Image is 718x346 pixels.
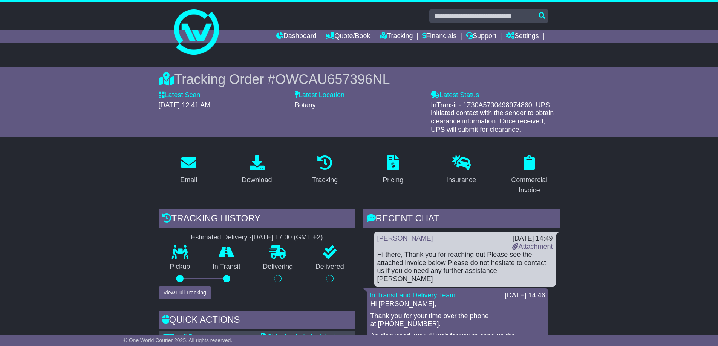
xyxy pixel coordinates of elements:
label: Latest Scan [159,91,201,99]
a: Email [175,152,202,188]
div: Tracking history [159,209,355,230]
a: In Transit and Delivery Team [370,291,456,299]
label: Latest Location [295,91,344,99]
a: Email Documents [163,333,223,341]
p: Pickup [159,263,202,271]
div: [DATE] 14:49 [512,235,553,243]
div: Email [180,175,197,185]
a: Dashboard [276,30,317,43]
p: In Transit [201,263,252,271]
a: Insurance [441,152,481,188]
div: Insurance [446,175,476,185]
div: Tracking Order # [159,71,560,87]
a: Quote/Book [326,30,370,43]
button: View Full Tracking [159,286,211,299]
div: Tracking [312,175,338,185]
a: Attachment [512,243,553,250]
div: Download [242,175,272,185]
a: Financials [422,30,456,43]
span: © One World Courier 2025. All rights reserved. [124,337,233,343]
p: Delivered [304,263,355,271]
div: RECENT CHAT [363,209,560,230]
div: Commercial Invoice [504,175,555,195]
a: Pricing [378,152,408,188]
label: Latest Status [431,91,479,99]
a: Settings [506,30,539,43]
div: [DATE] 17:00 (GMT +2) [252,233,323,242]
span: [DATE] 12:41 AM [159,101,211,109]
div: [DATE] 14:46 [505,291,545,300]
a: Commercial Invoice [499,152,560,198]
span: InTransit - 1Z30A5730498974860: UPS initiated contact with the sender to obtain clearance informa... [431,101,554,133]
a: Download [237,152,277,188]
a: [PERSON_NAME] [377,235,433,242]
div: Pricing [383,175,403,185]
span: Botany [295,101,316,109]
a: Shipping Label - A4 printer [261,333,348,341]
a: Support [466,30,496,43]
a: Tracking [380,30,413,43]
p: Delivering [252,263,305,271]
div: Estimated Delivery - [159,233,355,242]
p: Thank you for your time over the phone at [PHONE_NUMBER]. [370,312,545,328]
div: Hi there, Thank you for reaching out Please see the attached invoice below Please do not hesitate... [377,251,553,283]
a: Tracking [307,152,343,188]
div: Quick Actions [159,311,355,331]
p: Hi [PERSON_NAME], [370,300,545,308]
span: OWCAU657396NL [275,72,390,87]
